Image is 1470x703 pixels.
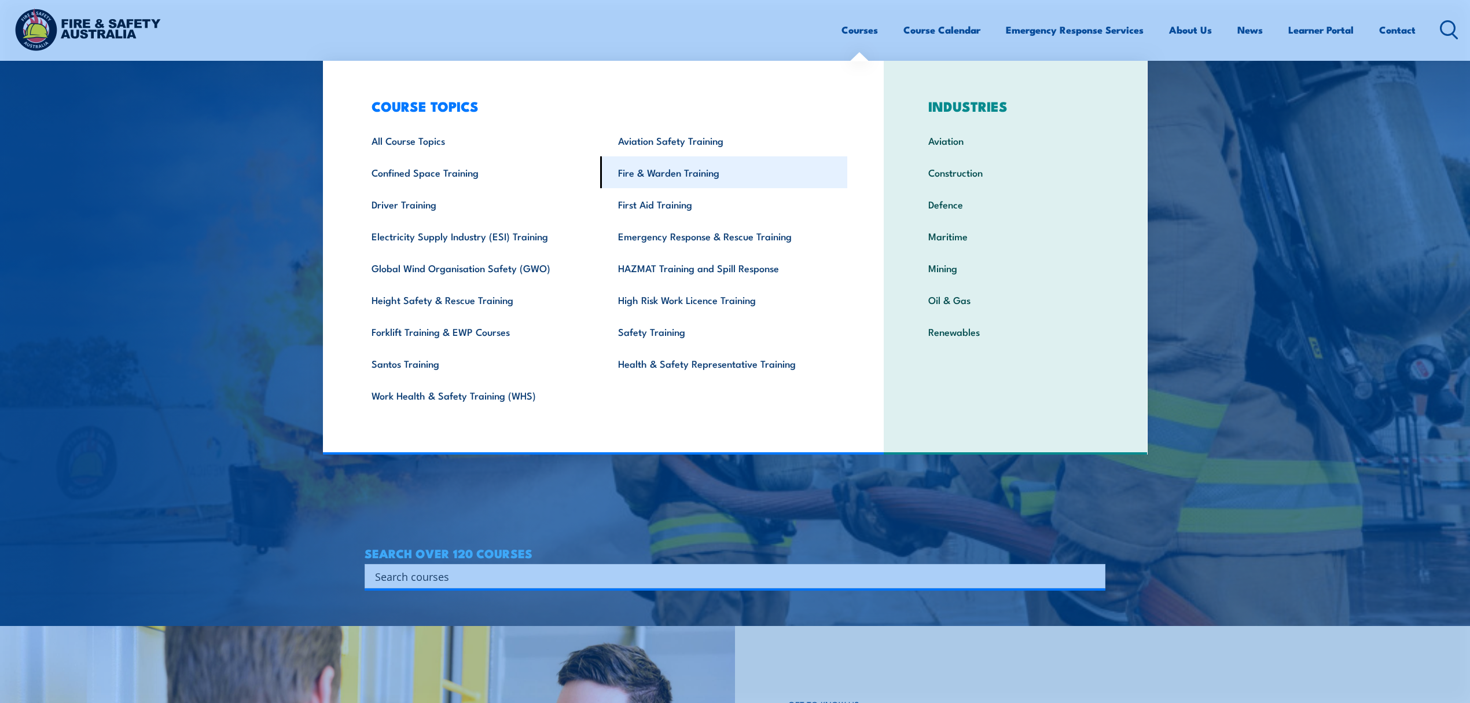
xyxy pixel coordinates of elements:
a: Aviation Safety Training [600,125,847,156]
h3: COURSE TOPICS [354,98,848,114]
a: Emergency Response & Rescue Training [600,220,847,252]
button: Search magnifier button [1085,568,1101,584]
a: All Course Topics [354,125,601,156]
a: Forklift Training & EWP Courses [354,316,601,347]
a: Aviation [910,125,1120,156]
a: Courses [841,14,878,45]
a: First Aid Training [600,188,847,220]
a: News [1237,14,1263,45]
a: Safety Training [600,316,847,347]
a: High Risk Work Licence Training [600,284,847,316]
a: Mining [910,252,1120,284]
a: Global Wind Organisation Safety (GWO) [354,252,601,284]
a: Defence [910,188,1120,220]
input: Search input [375,567,1080,585]
a: Santos Training [354,347,601,379]
form: Search form [377,568,1082,584]
a: Renewables [910,316,1120,347]
a: Confined Space Training [354,156,601,188]
a: Course Calendar [903,14,980,45]
a: About Us [1169,14,1212,45]
h4: SEARCH OVER 120 COURSES [365,547,1105,559]
a: Work Health & Safety Training (WHS) [354,379,601,411]
a: HAZMAT Training and Spill Response [600,252,847,284]
a: Health & Safety Representative Training [600,347,847,379]
a: Electricity Supply Industry (ESI) Training [354,220,601,252]
a: Driver Training [354,188,601,220]
a: Contact [1379,14,1416,45]
a: Fire & Warden Training [600,156,847,188]
a: Emergency Response Services [1006,14,1144,45]
h3: INDUSTRIES [910,98,1120,114]
a: Construction [910,156,1120,188]
a: Learner Portal [1288,14,1354,45]
a: Maritime [910,220,1120,252]
a: Height Safety & Rescue Training [354,284,601,316]
a: Oil & Gas [910,284,1120,316]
